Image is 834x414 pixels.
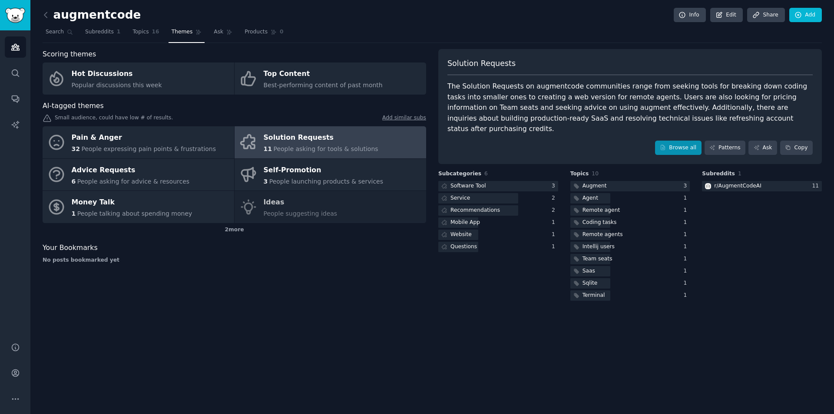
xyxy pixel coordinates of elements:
[552,219,558,227] div: 1
[714,182,761,190] div: r/ AugmentCodeAI
[72,178,76,185] span: 6
[43,8,141,22] h2: augmentcode
[684,267,690,275] div: 1
[684,207,690,214] div: 1
[570,217,690,228] a: Coding tasks1
[747,8,784,23] a: Share
[570,170,589,178] span: Topics
[582,279,598,287] div: Sqlite
[684,243,690,251] div: 1
[43,49,96,60] span: Scoring themes
[117,28,121,36] span: 1
[77,178,189,185] span: People asking for advice & resources
[570,205,690,216] a: Remote agent1
[450,194,470,202] div: Service
[702,181,822,192] a: AugmentCodeAIr/AugmentCodeAI11
[5,8,25,23] img: GummySearch logo
[684,231,690,239] div: 1
[43,243,98,253] span: Your Bookmarks
[129,25,162,43] a: Topics16
[582,243,615,251] div: Intellij users
[570,290,690,301] a: Terminal1
[447,58,516,69] span: Solution Requests
[82,25,123,43] a: Subreddits1
[235,159,426,191] a: Self-Promotion3People launching products & services
[280,28,284,36] span: 0
[264,131,378,145] div: Solution Requests
[450,207,500,214] div: Recommendations
[438,242,558,253] a: Questions1
[570,230,690,240] a: Remote agents1
[72,145,80,152] span: 32
[570,278,690,289] a: Sqlite1
[172,28,193,36] span: Themes
[552,207,558,214] div: 2
[77,210,192,217] span: People talking about spending money
[705,141,745,155] a: Patterns
[582,207,620,214] div: Remote agent
[582,219,617,227] div: Coding tasks
[582,267,595,275] div: Saas
[438,193,558,204] a: Service2
[264,163,384,177] div: Self-Promotion
[72,196,192,210] div: Money Talk
[242,25,286,43] a: Products0
[674,8,706,23] a: Info
[684,292,690,299] div: 1
[684,255,690,263] div: 1
[812,182,822,190] div: 11
[570,254,690,265] a: Team seats1
[570,193,690,204] a: Agent1
[43,126,234,158] a: Pain & Anger32People expressing pain points & frustrations
[43,114,426,123] div: Small audience, could have low # of results.
[738,171,741,177] span: 1
[43,101,104,112] span: AI-tagged themes
[43,62,234,95] a: Hot DiscussionsPopular discussions this week
[447,81,813,135] div: The Solution Requests on augmentcode communities range from seeking tools for breaking down codin...
[264,178,268,185] span: 3
[81,145,216,152] span: People expressing pain points & frustrations
[582,194,598,202] div: Agent
[46,28,64,36] span: Search
[582,255,612,263] div: Team seats
[72,67,162,81] div: Hot Discussions
[264,145,272,152] span: 11
[273,145,378,152] span: People asking for tools & solutions
[264,82,383,89] span: Best-performing content of past month
[582,182,607,190] div: Augment
[72,131,216,145] div: Pain & Anger
[214,28,223,36] span: Ask
[570,242,690,253] a: Intellij users1
[582,292,605,299] div: Terminal
[582,231,623,239] div: Remote agents
[152,28,159,36] span: 16
[235,62,426,95] a: Top ContentBest-performing content of past month
[705,183,711,189] img: AugmentCodeAI
[43,191,234,223] a: Money Talk1People talking about spending money
[438,170,481,178] span: Subcategories
[235,126,426,158] a: Solution Requests11People asking for tools & solutions
[592,171,599,177] span: 10
[438,217,558,228] a: Mobile App1
[570,266,690,277] a: Saas1
[438,230,558,240] a: Website1
[72,82,162,89] span: Popular discussions this week
[450,219,480,227] div: Mobile App
[552,182,558,190] div: 3
[780,141,813,155] button: Copy
[169,25,205,43] a: Themes
[264,67,383,81] div: Top Content
[43,159,234,191] a: Advice Requests6People asking for advice & resources
[570,181,690,192] a: Augment3
[684,182,690,190] div: 3
[72,163,190,177] div: Advice Requests
[43,25,76,43] a: Search
[211,25,235,43] a: Ask
[552,194,558,202] div: 2
[450,231,472,239] div: Website
[552,231,558,239] div: 1
[789,8,822,23] a: Add
[450,243,477,251] div: Questions
[710,8,743,23] a: Edit
[684,194,690,202] div: 1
